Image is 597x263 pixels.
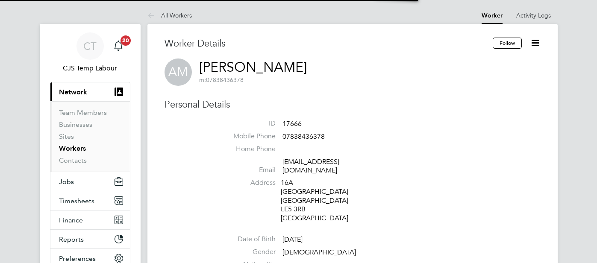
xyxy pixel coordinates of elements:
div: Network [50,101,130,172]
span: AM [165,58,192,86]
label: ID [216,119,276,128]
span: 07838436378 [199,76,244,84]
span: Jobs [59,178,74,186]
a: CTCJS Temp Labour [50,32,130,73]
h3: Worker Details [165,38,493,50]
span: Network [59,88,87,96]
a: Team Members [59,108,107,117]
button: Timesheets [50,191,130,210]
span: CJS Temp Labour [50,63,130,73]
a: Activity Logs [516,12,551,19]
div: 16A [GEOGRAPHIC_DATA] [GEOGRAPHIC_DATA] LE5 3RB [GEOGRAPHIC_DATA] [281,178,362,223]
span: 20 [121,35,131,46]
button: Finance [50,210,130,229]
label: Home Phone [216,145,276,154]
a: 20 [110,32,127,60]
span: 07838436378 [282,132,325,141]
label: Email [216,166,276,175]
a: Businesses [59,120,92,129]
h3: Personal Details [165,99,541,111]
a: All Workers [147,12,192,19]
button: Network [50,82,130,101]
button: Follow [493,38,522,49]
label: Mobile Phone [216,132,276,141]
a: Workers [59,144,86,152]
span: Reports [59,235,84,243]
span: [DATE] [282,235,303,244]
label: Address [216,178,276,187]
label: Gender [216,248,276,257]
button: Reports [50,230,130,248]
a: Contacts [59,156,87,164]
button: Jobs [50,172,130,191]
span: CT [83,41,97,52]
span: m: [199,76,206,84]
a: Worker [482,12,503,19]
a: [PERSON_NAME] [199,59,307,76]
span: Timesheets [59,197,94,205]
a: Sites [59,132,74,140]
span: Finance [59,216,83,224]
a: [EMAIL_ADDRESS][DOMAIN_NAME] [282,158,339,175]
span: [DEMOGRAPHIC_DATA] [282,248,356,257]
label: Date of Birth [216,235,276,244]
span: 17666 [282,120,302,128]
span: Preferences [59,254,96,263]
